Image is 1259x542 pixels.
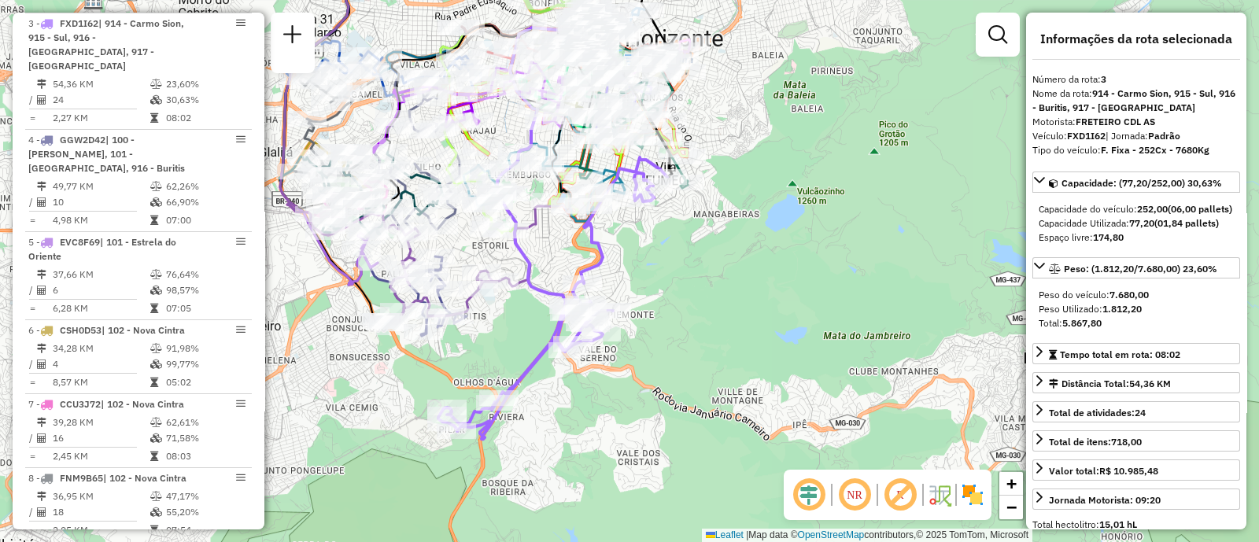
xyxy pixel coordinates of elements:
h4: Informações da rota selecionada [1032,31,1240,46]
span: Tempo total em rota: 08:02 [1060,348,1180,360]
i: Distância Total [37,344,46,353]
td: 18 [52,504,150,520]
span: Peso do veículo: [1039,289,1149,300]
strong: 718,00 [1111,436,1142,448]
em: Opções [236,135,246,144]
td: = [28,374,36,390]
a: Peso: (1.812,20/7.680,00) 23,60% [1032,257,1240,278]
span: + [1006,474,1017,493]
td: / [28,194,36,210]
img: Fluxo de ruas [927,482,952,507]
i: % de utilização da cubagem [150,197,162,207]
div: Nome da rota: [1032,87,1240,115]
span: FXD1I62 [60,17,98,29]
div: Tipo do veículo: [1032,143,1240,157]
td: 24 [52,92,150,108]
td: / [28,92,36,108]
i: Total de Atividades [37,197,46,207]
td: 6 [52,282,150,298]
td: 4,98 KM [52,212,150,228]
strong: 15,01 hL [1099,518,1137,530]
span: 3 - [28,17,184,72]
i: % de utilização do peso [150,344,162,353]
a: Tempo total em rota: 08:02 [1032,343,1240,364]
i: Tempo total em rota [150,525,158,535]
span: | Jornada: [1106,130,1180,142]
td: 05:02 [165,374,245,390]
span: Ocultar deslocamento [790,476,828,514]
div: Distância Total: [1049,377,1171,391]
td: 49,77 KM [52,179,150,194]
span: CCU3J72 [60,398,101,410]
i: % de utilização do peso [150,79,162,89]
div: Total de itens: [1049,435,1142,449]
i: Tempo total em rota [150,304,158,313]
td: 54,36 KM [52,76,150,92]
a: OpenStreetMap [798,529,865,540]
a: Zoom in [999,472,1023,496]
td: 30,63% [165,92,245,108]
i: Distância Total [37,270,46,279]
td: 07:54 [165,522,245,538]
a: Distância Total:54,36 KM [1032,372,1240,393]
strong: 1.812,20 [1102,303,1142,315]
td: 07:00 [165,212,245,228]
a: Jornada Motorista: 09:20 [1032,489,1240,510]
em: Opções [236,473,246,482]
span: CSH0D53 [60,324,102,336]
em: Opções [236,399,246,408]
span: 5 - [28,236,176,262]
strong: 3 [1101,73,1106,85]
div: Motorista: [1032,115,1240,129]
strong: R$ 10.985,48 [1099,465,1158,477]
span: 7 - [28,398,184,410]
td: 07:05 [165,300,245,316]
td: 36,95 KM [52,489,150,504]
td: = [28,212,36,228]
span: | 102 - Nova Cintra [103,472,186,484]
td: 4 [52,356,150,372]
td: 55,20% [165,504,245,520]
a: Leaflet [706,529,744,540]
i: Distância Total [37,79,46,89]
i: Distância Total [37,492,46,501]
i: % de utilização da cubagem [150,359,162,369]
i: Distância Total [37,418,46,427]
span: Total de atividades: [1049,407,1146,418]
strong: 914 - Carmo Sion, 915 - Sul, 916 - Buritis, 917 - [GEOGRAPHIC_DATA] [1032,87,1235,113]
strong: Padrão [1148,130,1180,142]
div: Capacidade: (77,20/252,00) 30,63% [1032,196,1240,251]
strong: 252,00 [1137,203,1168,215]
div: Espaço livre: [1039,230,1234,245]
td: 08:03 [165,448,245,464]
span: | 100 - [PERSON_NAME], 101 - [GEOGRAPHIC_DATA], 916 - Buritis [28,134,185,174]
i: Tempo total em rota [150,452,158,461]
a: Capacidade: (77,20/252,00) 30,63% [1032,171,1240,193]
td: 8,57 KM [52,374,150,390]
span: GGW2D42 [60,134,105,146]
i: % de utilização da cubagem [150,433,162,443]
i: Total de Atividades [37,95,46,105]
strong: (01,84 pallets) [1154,217,1219,229]
td: / [28,504,36,520]
a: Total de atividades:24 [1032,401,1240,422]
td: 98,57% [165,282,245,298]
strong: FRETEIRO CDL AS [1076,116,1155,127]
a: Total de itens:718,00 [1032,430,1240,452]
td: 23,60% [165,76,245,92]
td: 66,90% [165,194,245,210]
td: = [28,300,36,316]
td: 62,26% [165,179,245,194]
i: Total de Atividades [37,359,46,369]
i: Total de Atividades [37,286,46,295]
div: Veículo: [1032,129,1240,143]
td: 2,45 KM [52,448,150,464]
td: 39,28 KM [52,415,150,430]
strong: 7.680,00 [1109,289,1149,300]
span: FNM9B65 [60,472,103,484]
a: Nova sessão e pesquisa [277,19,308,54]
i: Total de Atividades [37,507,46,517]
i: % de utilização da cubagem [150,286,162,295]
span: 4 - [28,134,185,174]
span: 6 - [28,324,185,336]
